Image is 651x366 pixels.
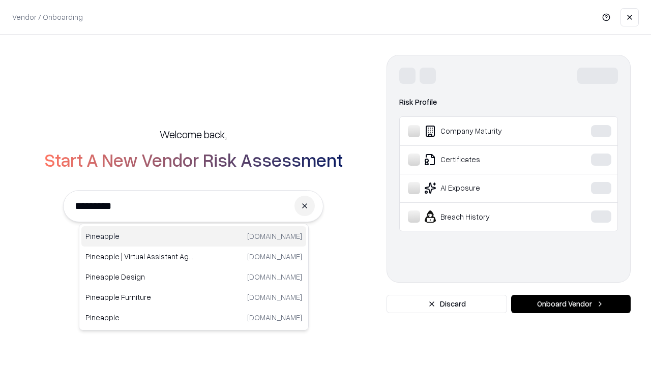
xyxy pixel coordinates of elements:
[85,251,194,262] p: Pineapple | Virtual Assistant Agency
[408,125,560,137] div: Company Maturity
[247,251,302,262] p: [DOMAIN_NAME]
[511,295,631,313] button: Onboard Vendor
[79,224,309,330] div: Suggestions
[85,231,194,241] p: Pineapple
[85,271,194,282] p: Pineapple Design
[247,312,302,323] p: [DOMAIN_NAME]
[247,271,302,282] p: [DOMAIN_NAME]
[44,149,343,170] h2: Start A New Vendor Risk Assessment
[85,312,194,323] p: Pineapple
[12,12,83,22] p: Vendor / Onboarding
[387,295,507,313] button: Discard
[408,182,560,194] div: AI Exposure
[160,127,227,141] h5: Welcome back,
[408,210,560,223] div: Breach History
[247,231,302,241] p: [DOMAIN_NAME]
[399,96,618,108] div: Risk Profile
[247,292,302,302] p: [DOMAIN_NAME]
[85,292,194,302] p: Pineapple Furniture
[408,154,560,166] div: Certificates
